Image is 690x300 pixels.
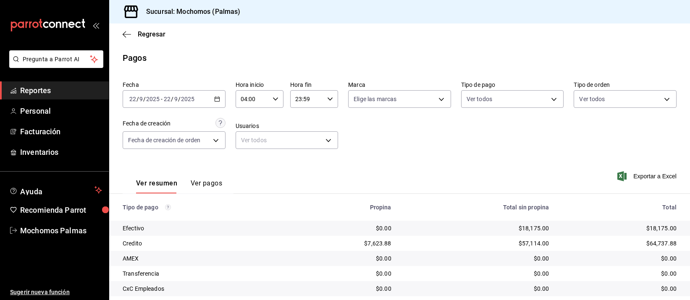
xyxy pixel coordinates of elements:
[297,224,391,232] div: $0.00
[20,225,102,236] span: Mochomos Palmas
[136,179,177,193] button: Ver resumen
[123,52,147,64] div: Pagos
[405,269,549,278] div: $0.00
[9,50,103,68] button: Pregunta a Parrot AI
[20,126,102,137] span: Facturación
[20,204,102,216] span: Recomienda Parrot
[579,95,605,103] span: Ver todos
[290,82,338,88] label: Hora fin
[136,179,222,193] div: navigation tabs
[405,254,549,263] div: $0.00
[236,123,338,129] label: Usuarios
[129,96,136,102] input: --
[10,288,102,297] span: Sugerir nueva función
[461,82,564,88] label: Tipo de pago
[405,204,549,211] div: Total sin propina
[354,95,396,103] span: Elige las marcas
[297,269,391,278] div: $0.00
[146,96,160,102] input: ----
[619,171,677,181] button: Exportar a Excel
[174,96,178,102] input: --
[139,7,241,17] h3: Sucursal: Mochomos (Palmas)
[562,239,677,248] div: $64,737.88
[297,284,391,293] div: $0.00
[178,96,181,102] span: /
[123,82,226,88] label: Fecha
[236,82,283,88] label: Hora inicio
[6,61,103,70] a: Pregunta a Parrot AI
[562,269,677,278] div: $0.00
[23,55,90,64] span: Pregunta a Parrot AI
[20,185,91,195] span: Ayuda
[123,224,284,232] div: Efectivo
[123,269,284,278] div: Transferencia
[161,96,163,102] span: -
[574,82,677,88] label: Tipo de orden
[191,179,222,193] button: Ver pagos
[562,224,677,232] div: $18,175.00
[143,96,146,102] span: /
[123,254,284,263] div: AMEX
[171,96,173,102] span: /
[405,284,549,293] div: $0.00
[136,96,139,102] span: /
[405,224,549,232] div: $18,175.00
[165,204,171,210] svg: Los pagos realizados con Pay y otras terminales son montos brutos.
[92,22,99,29] button: open_drawer_menu
[139,96,143,102] input: --
[467,95,492,103] span: Ver todos
[163,96,171,102] input: --
[20,85,102,96] span: Reportes
[236,131,338,149] div: Ver todos
[181,96,195,102] input: ----
[20,146,102,158] span: Inventarios
[138,30,165,38] span: Regresar
[405,239,549,248] div: $57,114.00
[562,284,677,293] div: $0.00
[562,204,677,211] div: Total
[297,204,391,211] div: Propina
[123,239,284,248] div: Credito
[123,119,171,128] div: Fecha de creación
[297,254,391,263] div: $0.00
[348,82,451,88] label: Marca
[297,239,391,248] div: $7,623.88
[20,105,102,117] span: Personal
[128,136,200,144] span: Fecha de creación de orden
[123,30,165,38] button: Regresar
[123,204,284,211] div: Tipo de pago
[123,284,284,293] div: CxC Empleados
[562,254,677,263] div: $0.00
